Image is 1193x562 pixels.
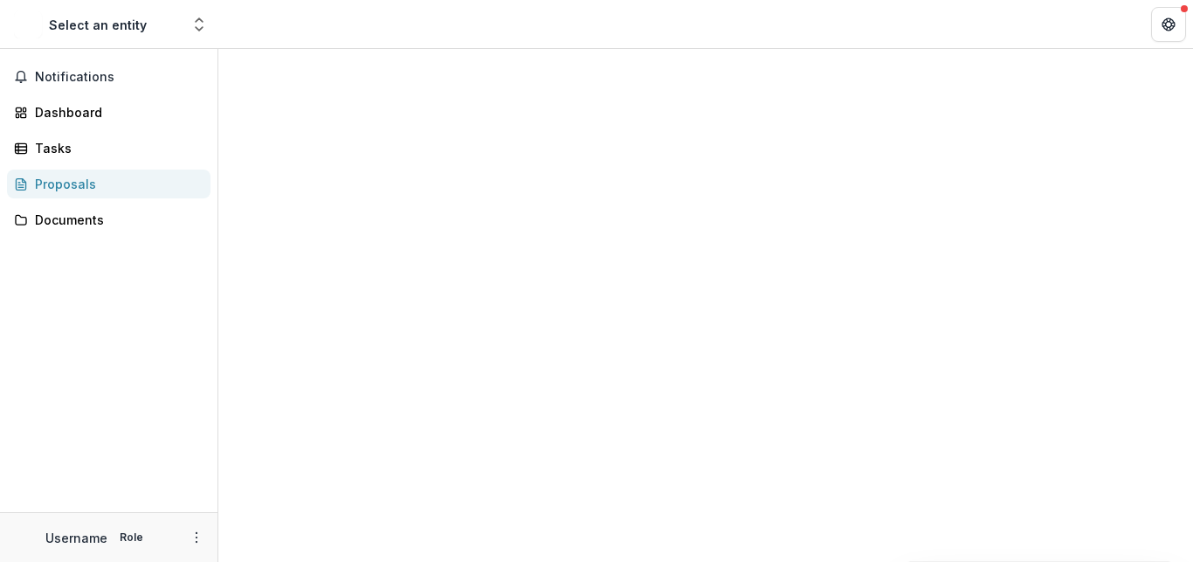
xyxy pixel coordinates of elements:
button: Get Help [1151,7,1186,42]
a: Dashboard [7,98,210,127]
a: Documents [7,205,210,234]
div: Dashboard [35,103,197,121]
a: Proposals [7,170,210,198]
p: Username [45,529,107,547]
div: Proposals [35,175,197,193]
div: Documents [35,211,197,229]
a: Tasks [7,134,210,163]
button: Notifications [7,63,210,91]
button: More [186,527,207,548]
button: Open entity switcher [187,7,211,42]
p: Role [114,530,148,545]
span: Notifications [35,70,203,85]
div: Select an entity [49,16,147,34]
div: Tasks [35,139,197,157]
